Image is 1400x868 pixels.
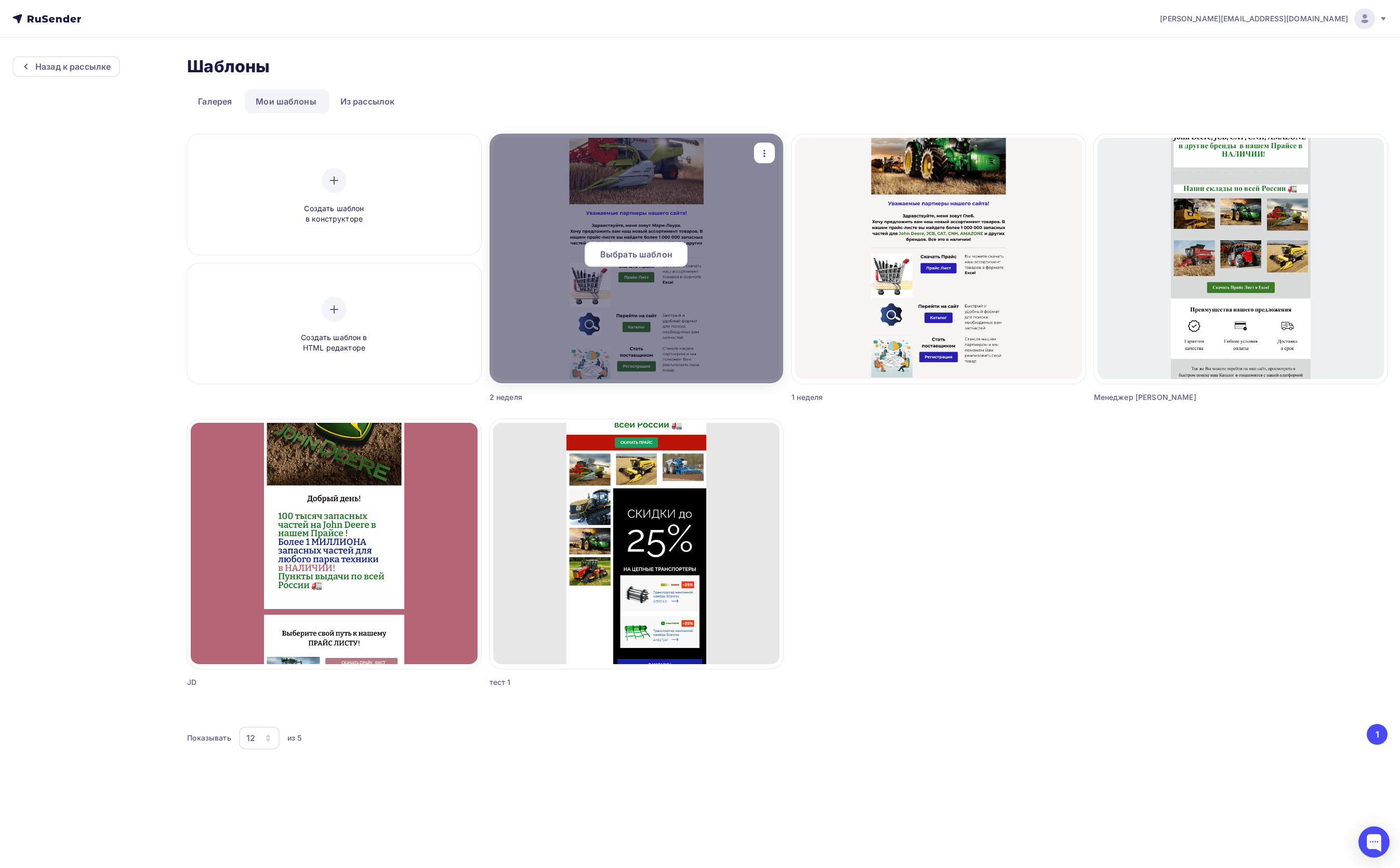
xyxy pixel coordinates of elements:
div: 12 [246,732,255,744]
a: Из рассылок [329,89,406,113]
a: Мои шаблоны [245,89,327,113]
div: тест 1 [490,677,645,688]
a: Галерея [187,89,243,113]
span: Создать шаблон в HTML редакторе [285,332,384,354]
button: 12 [239,726,280,750]
span: Создать шаблон в конструкторе [285,203,384,225]
a: [PERSON_NAME][EMAIL_ADDRESS][DOMAIN_NAME] [1160,8,1388,29]
span: [PERSON_NAME][EMAIL_ADDRESS][DOMAIN_NAME] [1160,14,1348,24]
ul: Pagination [1365,724,1388,745]
div: Менеджер [PERSON_NAME] [1094,392,1250,403]
span: Выбрать шаблон [600,248,672,261]
div: Назад к рассылке [35,60,111,73]
div: 1 неделя [791,392,947,403]
div: JD [187,677,343,688]
div: из 5 [287,733,302,743]
div: Показывать [187,733,231,743]
h2: Шаблоны [187,56,270,77]
div: 2 неделя [490,392,645,403]
button: Go to page 1 [1367,724,1388,745]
